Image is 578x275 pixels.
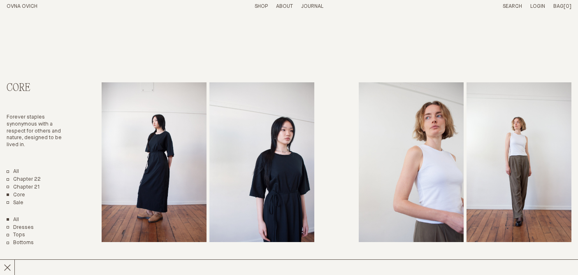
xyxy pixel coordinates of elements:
a: All [7,168,19,175]
a: Tops [7,232,25,239]
a: Search [503,4,522,9]
h3: Tee Dress [102,259,314,266]
a: Sale [7,200,23,207]
h2: Core [7,82,72,94]
a: Chapter 21 [7,184,40,191]
summary: About [276,3,293,10]
a: Shop [255,4,268,9]
a: Login [530,4,545,9]
a: Dresses [7,224,34,231]
a: Home [7,4,37,9]
a: Core [7,192,25,199]
img: Tee Dress [102,82,207,242]
span: [0] [564,4,571,9]
a: Bottoms [7,240,34,247]
img: Tank Top [359,82,464,242]
span: Bag [553,4,564,9]
a: Chapter 22 [7,176,41,183]
h3: Tank Top [359,259,571,266]
p: Forever staples synonymous with a respect for others and nature, designed to be lived in. [7,114,72,149]
a: Show All [7,217,19,224]
a: Journal [301,4,323,9]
